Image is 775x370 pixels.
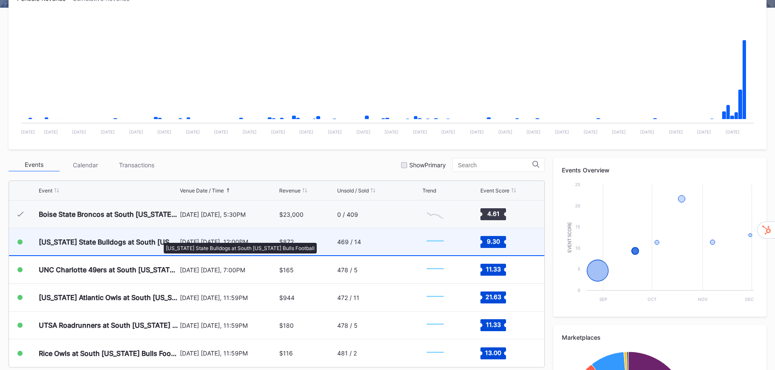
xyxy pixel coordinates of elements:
[180,211,277,218] div: [DATE] [DATE], 5:30PM
[299,129,313,134] text: [DATE]
[180,350,277,357] div: [DATE] [DATE], 11:59PM
[584,129,598,134] text: [DATE]
[422,231,448,253] svg: Chart title
[39,238,178,246] div: [US_STATE] State Bulldogs at South [US_STATE] Bulls Football
[486,265,500,273] text: 11.33
[409,161,446,169] div: Show Primary
[186,129,200,134] text: [DATE]
[441,129,455,134] text: [DATE]
[180,266,277,274] div: [DATE] [DATE], 7:00PM
[745,297,754,302] text: Dec
[575,245,580,251] text: 10
[44,129,58,134] text: [DATE]
[157,129,171,134] text: [DATE]
[180,187,224,194] div: Venue Date / Time
[180,238,277,245] div: [DATE] [DATE], 12:00PM
[39,349,178,358] div: Rice Owls at South [US_STATE] Bulls Football
[214,129,228,134] text: [DATE]
[180,322,277,329] div: [DATE] [DATE], 11:59PM
[498,129,512,134] text: [DATE]
[9,158,60,172] div: Events
[578,288,580,293] text: 0
[17,13,758,141] svg: Chart title
[458,162,532,169] input: Search
[422,204,448,225] svg: Chart title
[486,237,500,245] text: 9.30
[279,238,294,245] div: $872
[578,266,580,271] text: 5
[422,259,448,280] svg: Chart title
[39,321,178,329] div: UTSA Roadrunners at South [US_STATE] Bulls Football
[562,166,758,174] div: Events Overview
[279,294,295,301] div: $944
[356,129,370,134] text: [DATE]
[726,129,740,134] text: [DATE]
[480,187,509,194] div: Event Score
[271,129,285,134] text: [DATE]
[111,158,162,172] div: Transactions
[337,350,357,357] div: 481 / 2
[337,187,369,194] div: Unsold / Sold
[669,129,683,134] text: [DATE]
[487,210,499,217] text: 4.61
[337,211,358,218] div: 0 / 409
[39,293,178,302] div: [US_STATE] Atlantic Owls at South [US_STATE] Bulls Football
[413,129,427,134] text: [DATE]
[243,129,257,134] text: [DATE]
[39,187,52,194] div: Event
[422,315,448,336] svg: Chart title
[39,265,178,274] div: UNC Charlotte 49ers at South [US_STATE] Bulls Football
[129,129,143,134] text: [DATE]
[279,266,294,274] div: $165
[567,222,572,253] text: Event Score
[385,129,399,134] text: [DATE]
[422,343,448,364] svg: Chart title
[337,322,358,329] div: 478 / 5
[337,294,359,301] div: 472 / 11
[279,187,301,194] div: Revenue
[698,297,708,302] text: Nov
[279,211,304,218] div: $23,000
[422,187,436,194] div: Trend
[575,224,580,229] text: 15
[180,294,277,301] div: [DATE] [DATE], 11:59PM
[21,129,35,134] text: [DATE]
[640,129,654,134] text: [DATE]
[72,129,86,134] text: [DATE]
[486,321,500,328] text: 11.33
[612,129,626,134] text: [DATE]
[279,350,293,357] div: $116
[648,297,656,302] text: Oct
[485,293,501,300] text: 21.63
[697,129,711,134] text: [DATE]
[562,180,758,308] svg: Chart title
[526,129,541,134] text: [DATE]
[337,266,358,274] div: 478 / 5
[328,129,342,134] text: [DATE]
[337,238,361,245] div: 469 / 14
[599,297,607,302] text: Sep
[39,210,178,219] div: Boise State Broncos at South [US_STATE] Bulls Football
[485,349,501,356] text: 13.00
[422,287,448,308] svg: Chart title
[470,129,484,134] text: [DATE]
[562,334,758,341] div: Marketplaces
[60,158,111,172] div: Calendar
[279,322,294,329] div: $180
[575,203,580,208] text: 20
[101,129,115,134] text: [DATE]
[575,182,580,187] text: 25
[555,129,569,134] text: [DATE]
